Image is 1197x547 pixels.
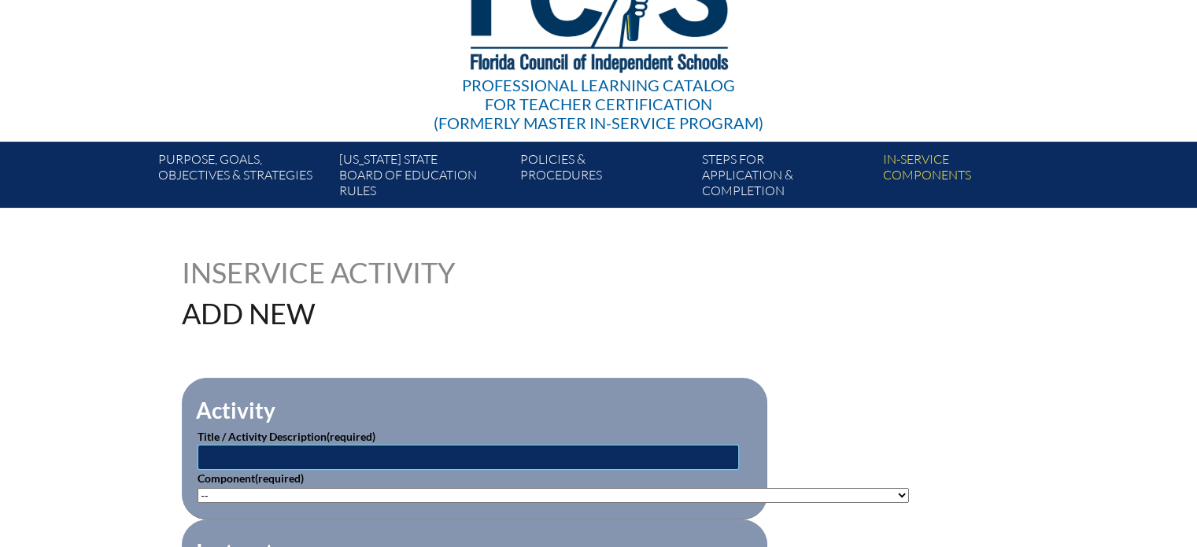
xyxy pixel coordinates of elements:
[194,397,277,423] legend: Activity
[327,430,375,443] span: (required)
[696,148,877,208] a: Steps forapplication & completion
[514,148,695,208] a: Policies &Procedures
[182,258,499,286] h1: Inservice Activity
[485,94,712,113] span: for Teacher Certification
[198,430,375,443] label: Title / Activity Description
[182,299,699,327] h1: Add New
[198,488,909,503] select: activity_component[data][]
[434,76,763,132] div: Professional Learning Catalog (formerly Master In-service Program)
[198,471,304,485] label: Component
[333,148,514,208] a: [US_STATE] StateBoard of Education rules
[877,148,1058,208] a: In-servicecomponents
[255,471,304,485] span: (required)
[151,148,332,208] a: Purpose, goals,objectives & strategies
